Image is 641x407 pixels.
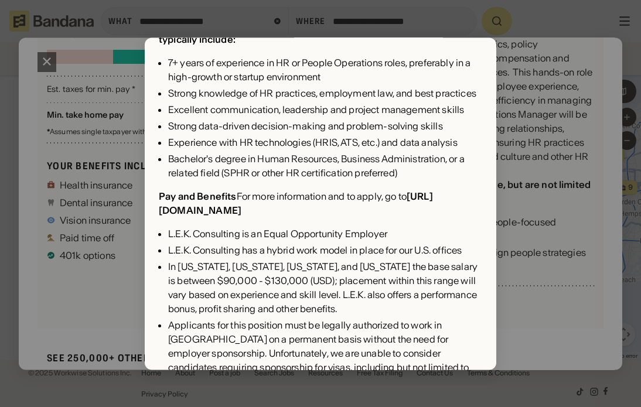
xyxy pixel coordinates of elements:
[168,87,482,101] div: Strong knowledge of HR practices, employment law, and best practices
[168,319,482,389] div: Applicants for this position must be legally authorized to work in [GEOGRAPHIC_DATA] on a permane...
[168,119,482,134] div: Strong data-driven decision-making and problem-solving skills
[159,190,482,218] div: For more information and to apply, go to
[159,191,237,203] div: Pay and Benefits
[168,152,482,180] div: Bachelor's degree in Human Resources, Business Administration, or a related field (SPHR or other ...
[168,260,482,316] div: In [US_STATE], [US_STATE], [US_STATE], and [US_STATE] the base salary is between $90,000 - $130,0...
[168,244,482,258] div: L.E.K. Consulting has a hybrid work model in place for our U.S. offices
[159,191,433,217] a: [URL][DOMAIN_NAME]
[168,136,482,150] div: Experience with HR technologies (HRIS, ATS, etc.) and data analysis
[168,56,482,84] div: 7+ years of experience in HR or People Operations roles, preferably in a high-growth or startup e...
[159,20,447,46] div: Key qualifications for this role typically include:
[168,227,482,241] div: L.E.K. Consulting is an Equal Opportunity Employer
[168,103,482,117] div: Excellent communication, leadership and project management skills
